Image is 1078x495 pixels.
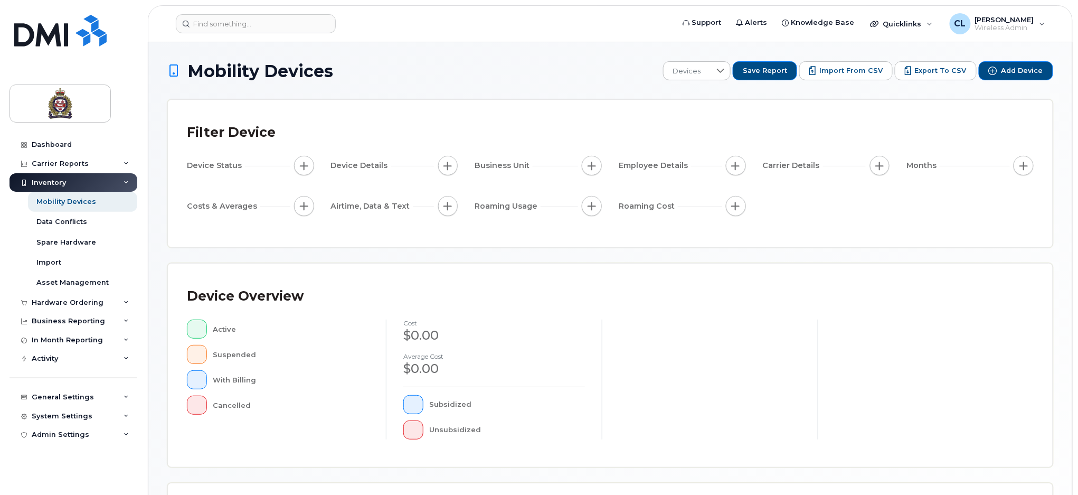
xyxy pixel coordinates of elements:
button: Export to CSV [895,61,977,80]
span: Airtime, Data & Text [331,201,413,212]
div: $0.00 [403,360,585,378]
span: Carrier Details [763,160,823,171]
div: Active [213,320,370,339]
span: Device Details [331,160,391,171]
span: Devices [664,62,711,81]
span: Employee Details [619,160,691,171]
span: Business Unit [475,160,533,171]
div: With Billing [213,370,370,389]
span: Import from CSV [819,66,883,76]
div: Cancelled [213,396,370,415]
span: Roaming Cost [619,201,678,212]
h4: Average cost [403,353,585,360]
span: Roaming Usage [475,201,541,212]
span: Add Device [1001,66,1043,76]
button: Import from CSV [799,61,893,80]
span: Mobility Devices [187,62,333,80]
div: Unsubsidized [430,421,585,440]
span: Device Status [187,160,245,171]
span: Costs & Averages [187,201,260,212]
div: Suspended [213,345,370,364]
span: Months [906,160,940,171]
h4: cost [403,320,585,326]
div: Filter Device [187,119,276,146]
button: Add Device [979,61,1053,80]
span: Save Report [743,66,787,76]
span: Export to CSV [915,66,967,76]
div: Subsidized [430,395,585,414]
div: $0.00 [403,326,585,344]
button: Save Report [733,61,797,80]
div: Device Overview [187,283,304,310]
